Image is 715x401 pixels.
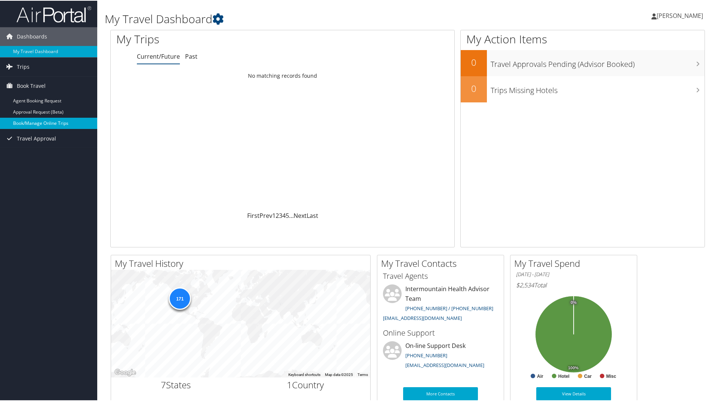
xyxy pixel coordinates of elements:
[584,373,592,378] text: Car
[115,256,370,269] h2: My Travel History
[461,75,705,102] a: 0Trips Missing Hotels
[276,211,279,219] a: 2
[17,57,30,75] span: Trips
[260,211,272,219] a: Prev
[113,367,138,377] img: Google
[17,76,46,95] span: Book Travel
[514,256,637,269] h2: My Travel Spend
[405,361,484,368] a: [EMAIL_ADDRESS][DOMAIN_NAME]
[403,386,478,400] a: More Contacts
[461,31,705,46] h1: My Action Items
[246,378,365,391] h2: Country
[558,373,570,378] text: Hotel
[272,211,276,219] a: 1
[116,31,306,46] h1: My Trips
[568,365,579,370] tspan: 100%
[288,371,320,377] button: Keyboard shortcuts
[516,280,631,289] h6: Total
[117,378,235,391] h2: States
[247,211,260,219] a: First
[379,284,502,324] li: Intermountain Health Advisor Team
[185,52,197,60] a: Past
[111,68,454,82] td: No matching records found
[461,81,487,94] h2: 0
[169,287,191,309] div: 171
[105,10,509,26] h1: My Travel Dashboard
[516,280,534,289] span: $2,534
[405,351,447,358] a: [PHONE_NUMBER]
[282,211,286,219] a: 4
[289,211,294,219] span: …
[379,340,502,371] li: On-line Support Desk
[294,211,307,219] a: Next
[113,367,138,377] a: Open this area in Google Maps (opens a new window)
[161,378,166,390] span: 7
[137,52,180,60] a: Current/Future
[491,81,705,95] h3: Trips Missing Hotels
[606,373,616,378] text: Misc
[516,270,631,277] h6: [DATE] - [DATE]
[536,386,611,400] a: View Details
[17,27,47,45] span: Dashboards
[16,5,91,22] img: airportal-logo.png
[651,4,711,26] a: [PERSON_NAME]
[383,327,498,337] h3: Online Support
[571,300,577,304] tspan: 0%
[383,314,462,321] a: [EMAIL_ADDRESS][DOMAIN_NAME]
[325,372,353,376] span: Map data ©2025
[491,55,705,69] h3: Travel Approvals Pending (Advisor Booked)
[307,211,318,219] a: Last
[381,256,504,269] h2: My Travel Contacts
[287,378,292,390] span: 1
[279,211,282,219] a: 3
[405,304,493,311] a: [PHONE_NUMBER] / [PHONE_NUMBER]
[286,211,289,219] a: 5
[17,129,56,147] span: Travel Approval
[461,49,705,75] a: 0Travel Approvals Pending (Advisor Booked)
[537,373,543,378] text: Air
[657,11,703,19] span: [PERSON_NAME]
[461,55,487,68] h2: 0
[357,372,368,376] a: Terms (opens in new tab)
[383,270,498,281] h3: Travel Agents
